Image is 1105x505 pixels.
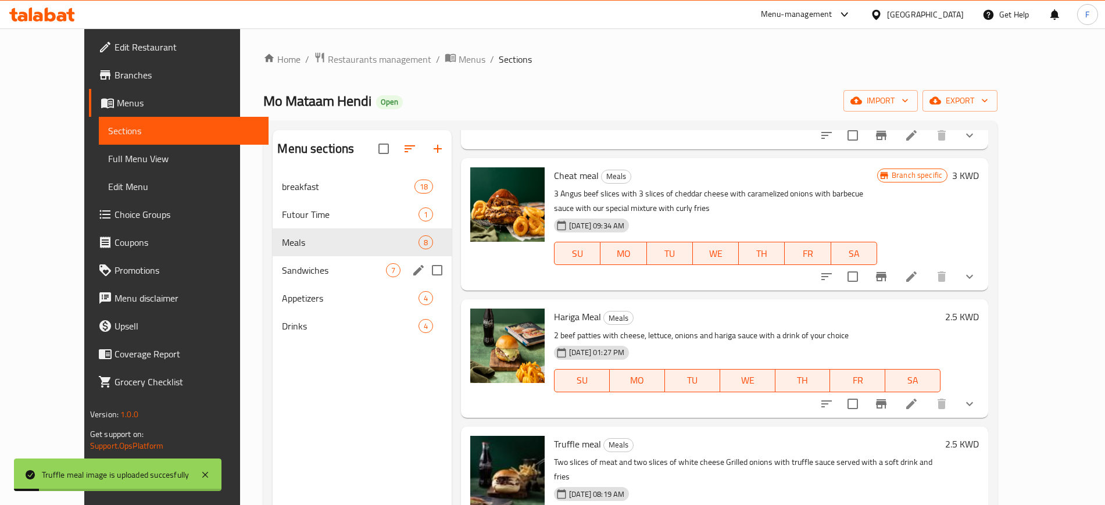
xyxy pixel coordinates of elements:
[459,52,485,66] span: Menus
[602,170,631,183] span: Meals
[554,369,610,392] button: SU
[115,263,259,277] span: Promotions
[115,68,259,82] span: Branches
[419,321,432,332] span: 4
[841,123,865,148] span: Select to update
[396,135,424,163] span: Sort sections
[108,124,259,138] span: Sections
[693,242,739,265] button: WE
[603,311,634,325] div: Meals
[89,312,269,340] a: Upsell
[564,489,629,500] span: [DATE] 08:19 AM
[419,235,433,249] div: items
[89,89,269,117] a: Menus
[554,435,601,453] span: Truffle meal
[120,407,138,422] span: 1.0.0
[282,235,419,249] span: Meals
[600,242,646,265] button: MO
[956,263,984,291] button: show more
[904,270,918,284] a: Edit menu item
[867,390,895,418] button: Branch-specific-item
[564,220,629,231] span: [DATE] 09:34 AM
[945,309,979,325] h6: 2.5 KWD
[867,263,895,291] button: Branch-specific-item
[605,245,642,262] span: MO
[115,207,259,221] span: Choice Groups
[945,436,979,452] h6: 2.5 KWD
[89,200,269,228] a: Choice Groups
[90,427,144,442] span: Get support on:
[273,256,452,284] div: Sandwiches7edit
[89,228,269,256] a: Coupons
[743,245,780,262] span: TH
[867,121,895,149] button: Branch-specific-item
[99,117,269,145] a: Sections
[42,468,189,481] div: Truffle meal image is uploaded succesfully
[554,167,599,184] span: Cheat meal
[554,308,601,325] span: Hariga Meal
[963,270,977,284] svg: Show Choices
[720,369,775,392] button: WE
[89,33,269,61] a: Edit Restaurant
[963,128,977,142] svg: Show Choices
[647,242,693,265] button: TU
[963,397,977,411] svg: Show Choices
[554,242,600,265] button: SU
[263,88,371,114] span: Mo Mataam Hendi
[813,121,841,149] button: sort-choices
[956,390,984,418] button: show more
[761,8,832,22] div: Menu-management
[890,372,936,389] span: SA
[419,237,432,248] span: 8
[115,375,259,389] span: Grocery Checklist
[775,369,831,392] button: TH
[835,372,881,389] span: FR
[263,52,301,66] a: Home
[371,137,396,161] span: Select all sections
[115,40,259,54] span: Edit Restaurant
[885,369,940,392] button: SA
[115,235,259,249] span: Coupons
[99,173,269,200] a: Edit Menu
[922,90,997,112] button: export
[108,180,259,194] span: Edit Menu
[841,392,865,416] span: Select to update
[610,369,665,392] button: MO
[410,262,427,279] button: edit
[273,284,452,312] div: Appetizers4
[89,61,269,89] a: Branches
[904,128,918,142] a: Edit menu item
[559,372,605,389] span: SU
[277,140,354,157] h2: Menu sections
[490,52,494,66] li: /
[470,309,545,383] img: Hariga Meal
[415,181,432,192] span: 18
[785,242,831,265] button: FR
[376,95,403,109] div: Open
[117,96,259,110] span: Menus
[282,291,419,305] span: Appetizers
[470,167,545,242] img: Cheat meal
[604,438,633,452] span: Meals
[282,319,419,333] span: Drinks
[419,207,433,221] div: items
[282,207,419,221] span: Futour Time
[419,293,432,304] span: 4
[414,180,433,194] div: items
[314,52,431,67] a: Restaurants management
[604,311,633,325] span: Meals
[952,167,979,184] h6: 3 KWD
[89,340,269,368] a: Coverage Report
[853,94,909,108] span: import
[554,328,940,343] p: 2 beef patties with cheese, lettuce, onions and hariga sauce with a drink of your choice
[601,170,631,184] div: Meals
[108,152,259,166] span: Full Menu View
[419,209,432,220] span: 1
[665,369,720,392] button: TU
[376,97,403,107] span: Open
[436,52,440,66] li: /
[830,369,885,392] button: FR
